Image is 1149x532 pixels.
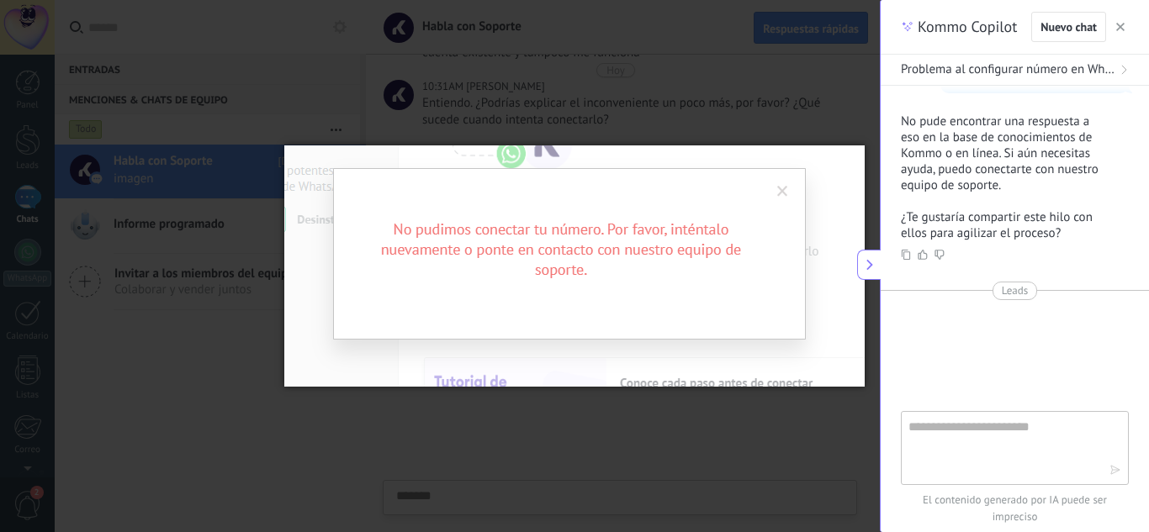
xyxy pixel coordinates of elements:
[918,17,1017,37] span: Kommo Copilot
[901,492,1129,525] span: El contenido generado por IA puede ser impreciso
[1031,12,1106,42] button: Nuevo chat
[901,209,1109,241] p: ¿Te gustaría compartir este hilo con ellos para agilizar el proceso?
[901,113,1109,193] p: No pude encontrar una respuesta a eso en la base de conocimientos de Kommo o en línea. Si aún nec...
[881,55,1149,86] button: Problema al configurar número en WhatsApp Business
[901,61,1115,78] span: Problema al configurar número en WhatsApp Business
[1040,21,1097,33] span: Nuevo chat
[1002,282,1028,299] span: Leads
[284,112,865,420] img: undefined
